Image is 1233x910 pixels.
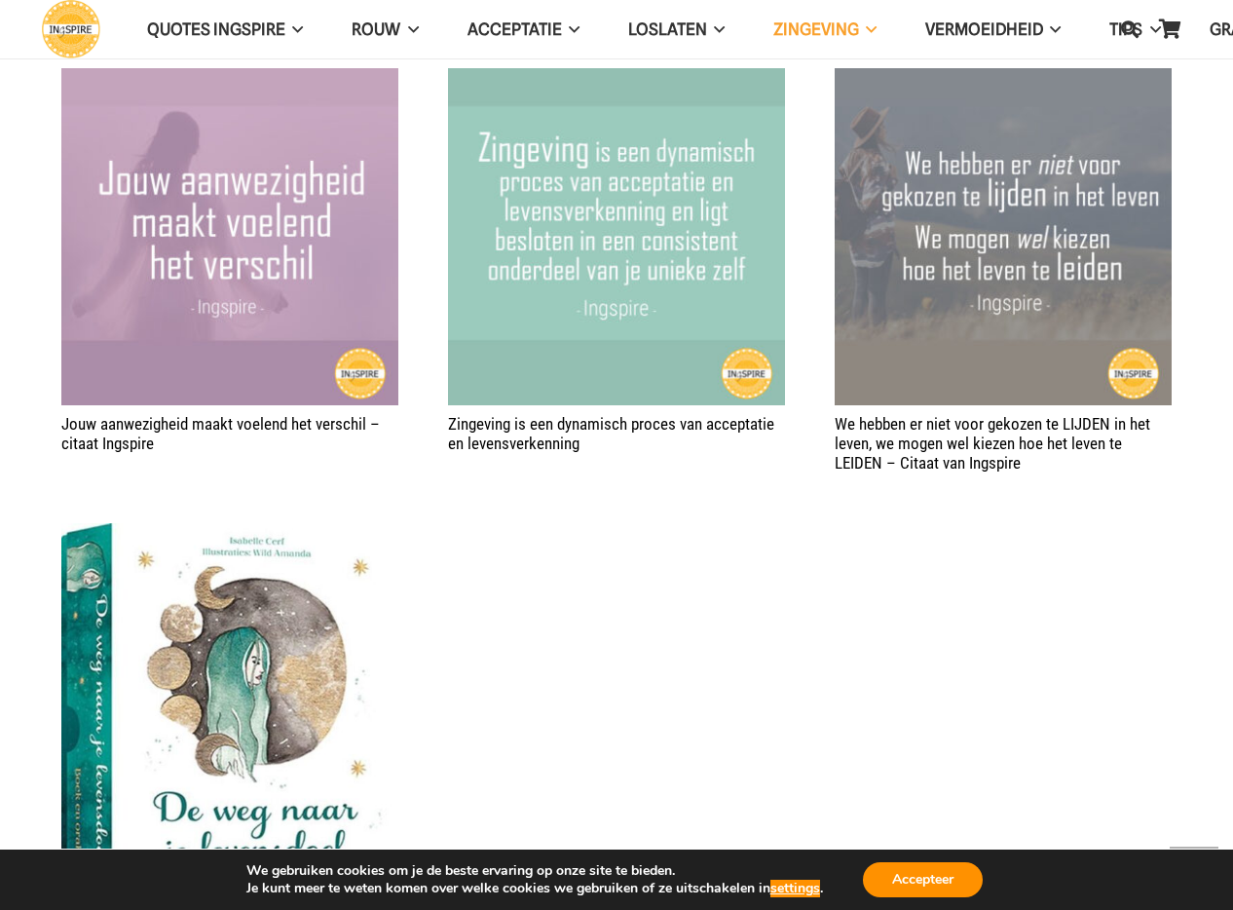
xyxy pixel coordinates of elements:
img: Ingspire Quote - We hebben er niet voor gekozen te lijden in het leven. We mogen wel kiezen hoe h... [835,68,1172,405]
span: VERMOEIDHEID [925,19,1043,39]
span: Acceptatie Menu [562,5,579,54]
a: Jouw aanwezigheid maakt voelend het verschil – citaat Ingspire [61,68,398,405]
p: Je kunt meer te weten komen over welke cookies we gebruiken of ze uitschakelen in . [246,880,823,897]
a: Zoeken [1110,5,1149,54]
a: ROUWROUW Menu [327,5,442,55]
span: Zingeving [773,19,859,39]
p: We gebruiken cookies om je de beste ervaring op onze site te bieden. [246,862,823,880]
a: ZingevingZingeving Menu [749,5,901,55]
a: We hebben er niet voor gekozen te LIJDEN in het leven, we mogen wel kiezen hoe het leven te LEIDE... [835,414,1150,474]
span: Acceptatie [467,19,562,39]
span: TIPS Menu [1142,5,1160,54]
span: Loslaten Menu [707,5,725,54]
button: settings [770,880,820,897]
span: QUOTES INGSPIRE Menu [285,5,303,54]
span: VERMOEIDHEID Menu [1043,5,1061,54]
img: ngeving is een dynamisch proces van acceptatie en levensverkenning - citaat van Ingspire [448,68,785,405]
a: LoslatenLoslaten Menu [604,5,749,55]
a: Terug naar top [1170,847,1218,895]
a: We hebben er niet voor gekozen te LIJDEN in het leven, we mogen wel kiezen hoe het leven te LEIDE... [835,68,1172,405]
span: ROUW Menu [400,5,418,54]
a: Zingeving is een dynamisch proces van acceptatie en levensverkenning [448,414,774,453]
span: Loslaten [628,19,707,39]
span: QUOTES INGSPIRE [147,19,285,39]
a: Zingeving is een dynamisch proces van acceptatie en levensverkenning [448,68,785,405]
button: Accepteer [863,862,983,897]
span: Zingeving Menu [859,5,877,54]
a: Jouw aanwezigheid maakt voelend het verschil – citaat Ingspire [61,414,380,453]
span: ROUW [352,19,400,39]
a: TIPSTIPS Menu [1085,5,1184,55]
a: VERMOEIDHEIDVERMOEIDHEID Menu [901,5,1085,55]
a: QUOTES INGSPIREQUOTES INGSPIRE Menu [123,5,327,55]
a: AcceptatieAcceptatie Menu [443,5,604,55]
